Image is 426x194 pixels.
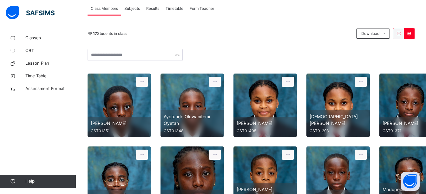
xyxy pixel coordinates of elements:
span: Timetable [166,6,183,11]
span: Lesson Plan [25,60,76,67]
span: Assessment Format [25,86,76,92]
span: CST01293 [310,128,367,134]
span: Download [361,31,379,36]
span: CST01351 [91,128,148,134]
button: Open asap [401,172,420,191]
span: Help [25,178,76,184]
b: 17 [93,31,97,36]
span: CST01348 [164,128,221,134]
span: Students in class [93,31,127,36]
span: [PERSON_NAME] [237,120,294,126]
span: [DEMOGRAPHIC_DATA] [PERSON_NAME] [310,113,367,126]
span: Subjects [124,6,140,11]
span: [PERSON_NAME] [91,120,148,126]
span: Ayotunde Oluwanifemi Oyetan [164,113,221,126]
span: CST01405 [237,128,294,134]
span: CBT [25,48,76,54]
span: Classes [25,35,76,41]
span: Results [146,6,159,11]
span: Time Table [25,73,76,79]
span: Class Members [91,6,118,11]
span: Form Teacher [190,6,214,11]
img: safsims [6,6,55,19]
